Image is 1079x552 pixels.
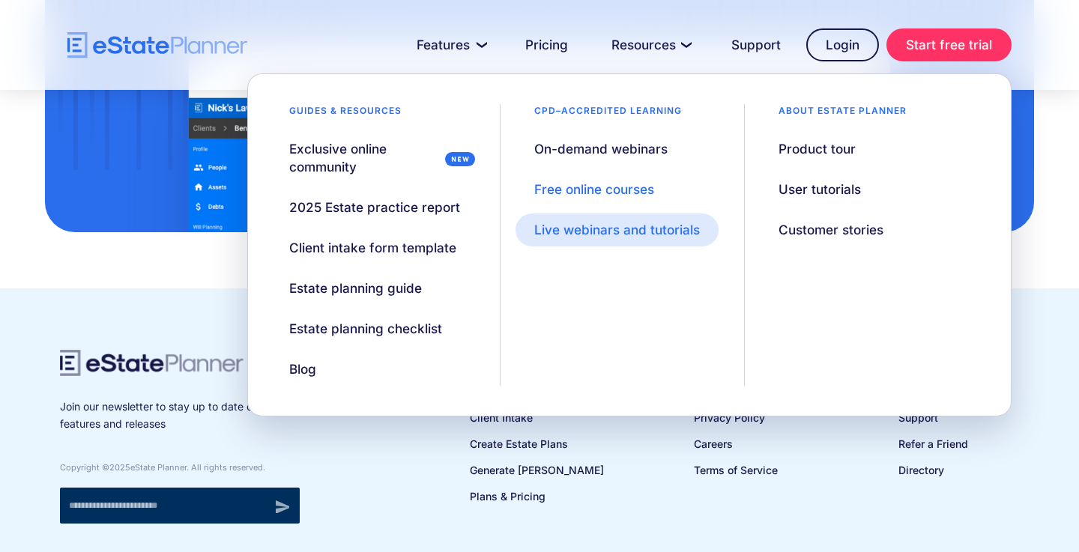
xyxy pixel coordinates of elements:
span: 2025 [109,462,130,473]
a: Product tour [760,133,874,166]
a: Generate [PERSON_NAME] [470,461,604,479]
a: Features [399,30,500,60]
a: Client intake form template [270,231,475,264]
div: On-demand webinars [534,140,668,158]
div: Estate planning checklist [289,320,442,338]
div: 2025 Estate practice report [289,198,460,216]
a: Pricing [507,30,586,60]
a: 2025 Estate practice report [270,191,479,224]
a: Careers [694,434,778,453]
form: Newsletter signup [60,488,300,524]
a: User tutorials [760,173,880,206]
a: Refer a Friend [898,434,971,453]
a: Exclusive online community [270,133,484,184]
div: Guides & resources [270,104,420,125]
a: Login [806,28,879,61]
a: Support [898,408,971,427]
div: Exclusive online community [289,140,439,176]
div: Customer stories [779,221,883,239]
a: Create Estate Plans [470,434,604,453]
a: Support [713,30,799,60]
a: home [67,32,247,58]
a: Live webinars and tutorials [516,213,719,246]
a: Client Intake [470,408,604,427]
a: Estate planning guide [270,272,441,305]
a: Resources [593,30,706,60]
a: Customer stories [760,213,902,246]
a: On-demand webinars [516,133,686,166]
a: Privacy Policy [694,408,778,427]
a: Blog [270,353,335,386]
div: Copyright © eState Planner. All rights reserved. [60,462,300,473]
div: User tutorials [779,181,861,198]
div: CPD–accredited learning [516,104,701,125]
div: Client intake form template [289,239,456,257]
a: Directory [898,461,971,479]
a: Plans & Pricing [470,487,604,506]
div: Free online courses [534,181,654,198]
div: Blog [289,360,316,378]
div: About estate planner [760,104,925,125]
div: Live webinars and tutorials [534,221,700,239]
a: Terms of Service [694,461,778,479]
p: Join our newsletter to stay up to date on features and releases [60,398,300,432]
a: Estate planning checklist [270,312,461,345]
a: Free online courses [516,173,673,206]
div: Estate planning guide [289,279,422,297]
div: Product tour [779,140,856,158]
a: Start free trial [886,28,1012,61]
